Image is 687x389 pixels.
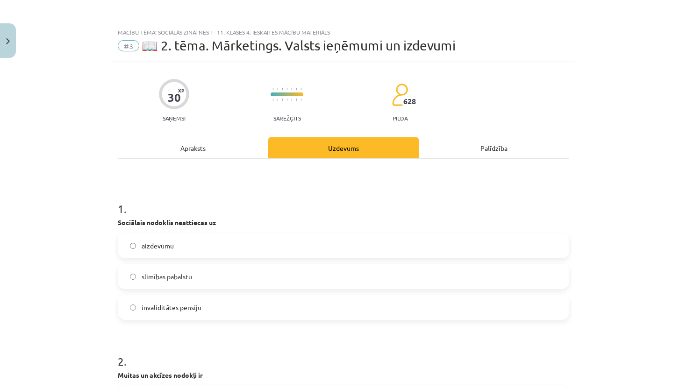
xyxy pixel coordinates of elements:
[291,88,292,90] img: icon-short-line-57e1e144782c952c97e751825c79c345078a6d821885a25fce030b3d8c18986b.svg
[282,88,283,90] img: icon-short-line-57e1e144782c952c97e751825c79c345078a6d821885a25fce030b3d8c18986b.svg
[272,99,273,101] img: icon-short-line-57e1e144782c952c97e751825c79c345078a6d821885a25fce030b3d8c18986b.svg
[403,97,416,106] span: 628
[277,88,278,90] img: icon-short-line-57e1e144782c952c97e751825c79c345078a6d821885a25fce030b3d8c18986b.svg
[118,186,569,215] h1: 1 .
[419,137,569,158] div: Palīdzība
[393,115,408,121] p: pilda
[392,83,408,106] img: students-c634bb4e5e11cddfef0936a35e636f08e4e9abd3cc4e673bd6f9a4125e45ecb1.svg
[142,303,201,312] span: invaliditātes pensiju
[130,274,136,280] input: slimības pabalstu
[118,218,216,226] strong: Sociālais nodoklis neattiecas uz
[118,40,139,51] span: #3
[142,38,456,53] span: 📖 2. tēma. Mārketings. Valsts ieņēmumi un izdevumi
[130,304,136,311] input: invaliditātes pensiju
[286,88,287,90] img: icon-short-line-57e1e144782c952c97e751825c79c345078a6d821885a25fce030b3d8c18986b.svg
[6,38,10,44] img: icon-close-lesson-0947bae3869378f0d4975bcd49f059093ad1ed9edebbc8119c70593378902aed.svg
[142,272,192,282] span: slimības pabalstu
[159,115,189,121] p: Saņemsi
[118,29,569,35] div: Mācību tēma: Sociālās zinātnes i - 11. klases 4. ieskaites mācību materiāls
[277,99,278,101] img: icon-short-line-57e1e144782c952c97e751825c79c345078a6d821885a25fce030b3d8c18986b.svg
[178,88,184,93] span: XP
[282,99,283,101] img: icon-short-line-57e1e144782c952c97e751825c79c345078a6d821885a25fce030b3d8c18986b.svg
[272,88,273,90] img: icon-short-line-57e1e144782c952c97e751825c79c345078a6d821885a25fce030b3d8c18986b.svg
[296,88,297,90] img: icon-short-line-57e1e144782c952c97e751825c79c345078a6d821885a25fce030b3d8c18986b.svg
[296,99,297,101] img: icon-short-line-57e1e144782c952c97e751825c79c345078a6d821885a25fce030b3d8c18986b.svg
[118,137,268,158] div: Apraksts
[130,243,136,249] input: aizdevumu
[268,137,419,158] div: Uzdevums
[301,99,301,101] img: icon-short-line-57e1e144782c952c97e751825c79c345078a6d821885a25fce030b3d8c18986b.svg
[286,99,287,101] img: icon-short-line-57e1e144782c952c97e751825c79c345078a6d821885a25fce030b3d8c18986b.svg
[168,91,181,104] div: 30
[301,88,301,90] img: icon-short-line-57e1e144782c952c97e751825c79c345078a6d821885a25fce030b3d8c18986b.svg
[291,99,292,101] img: icon-short-line-57e1e144782c952c97e751825c79c345078a6d821885a25fce030b3d8c18986b.svg
[273,115,301,121] p: Sarežģīts
[118,339,569,368] h1: 2 .
[142,241,174,251] span: aizdevumu
[118,371,203,379] strong: Muitas un akcīzes nodokļi ir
